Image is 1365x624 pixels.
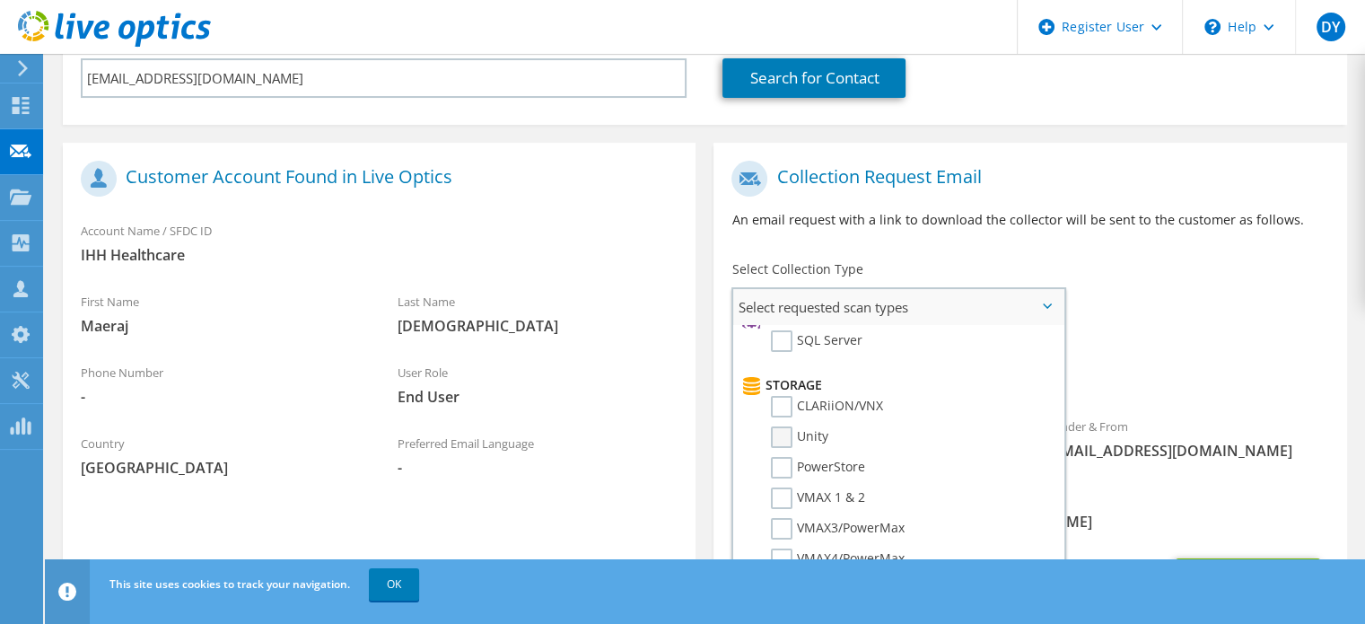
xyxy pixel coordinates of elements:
[738,374,1054,396] li: Storage
[771,518,905,540] label: VMAX3/PowerMax
[733,289,1063,325] span: Select requested scan types
[713,408,1030,470] div: To
[398,316,678,336] span: [DEMOGRAPHIC_DATA]
[380,425,696,487] div: Preferred Email Language
[81,316,362,336] span: Maeraj
[380,283,696,345] div: Last Name
[1030,408,1347,470] div: Sender & From
[398,387,678,407] span: End User
[771,457,865,479] label: PowerStore
[771,330,862,352] label: SQL Server
[771,488,865,509] label: VMAX 1 & 2
[81,387,362,407] span: -
[713,479,1346,541] div: CC & Reply To
[63,283,380,345] div: First Name
[380,354,696,416] div: User Role
[771,549,905,570] label: VMAX4/PowerMax
[1317,13,1345,41] span: DY
[1204,19,1221,35] svg: \n
[63,212,696,274] div: Account Name / SFDC ID
[81,458,362,478] span: [GEOGRAPHIC_DATA]
[771,426,828,448] label: Unity
[398,458,678,478] span: -
[109,576,350,592] span: This site uses cookies to track your navigation.
[731,161,1319,197] h1: Collection Request Email
[63,425,380,487] div: Country
[722,58,906,98] a: Search for Contact
[81,245,678,265] span: IHH Healthcare
[369,568,419,601] a: OK
[81,161,669,197] h1: Customer Account Found in Live Optics
[1048,441,1329,461] span: [EMAIL_ADDRESS][DOMAIN_NAME]
[713,332,1346,399] div: Requested Collections
[63,354,380,416] div: Phone Number
[771,396,883,417] label: CLARiiON/VNX
[731,260,862,278] label: Select Collection Type
[731,210,1328,230] p: An email request with a link to download the collector will be sent to the customer as follows.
